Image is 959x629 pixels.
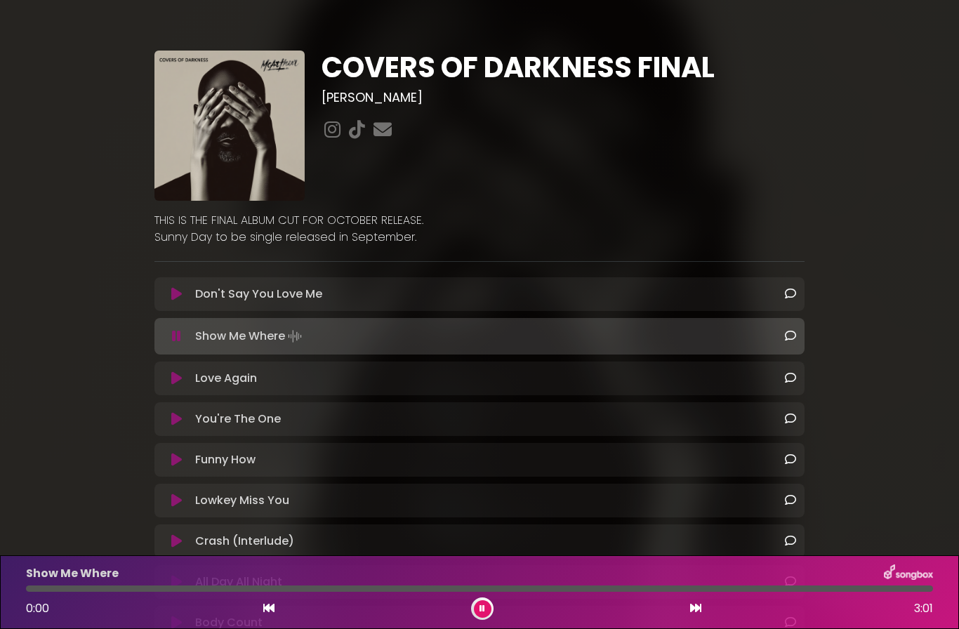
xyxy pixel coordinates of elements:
span: 0:00 [26,600,49,616]
p: Love Again [195,370,257,387]
img: waveform4.gif [285,326,305,346]
h1: COVERS OF DARKNESS FINAL [322,51,805,84]
p: Sunny Day to be single released in September. [154,229,805,246]
span: 3:01 [914,600,933,617]
p: Funny How [195,451,256,468]
p: Lowkey Miss You [195,492,289,509]
p: THIS IS THE FINAL ALBUM CUT FOR OCTOBER RELEASE. [154,212,805,229]
p: Don't Say You Love Me [195,286,322,303]
h3: [PERSON_NAME] [322,90,805,105]
img: songbox-logo-white.png [884,564,933,583]
p: Show Me Where [195,326,305,346]
p: You're The One [195,411,281,428]
p: Crash (Interlude) [195,533,294,550]
p: Show Me Where [26,565,119,582]
img: H1JVgOjATuO7XgTOmm0l [154,51,305,201]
